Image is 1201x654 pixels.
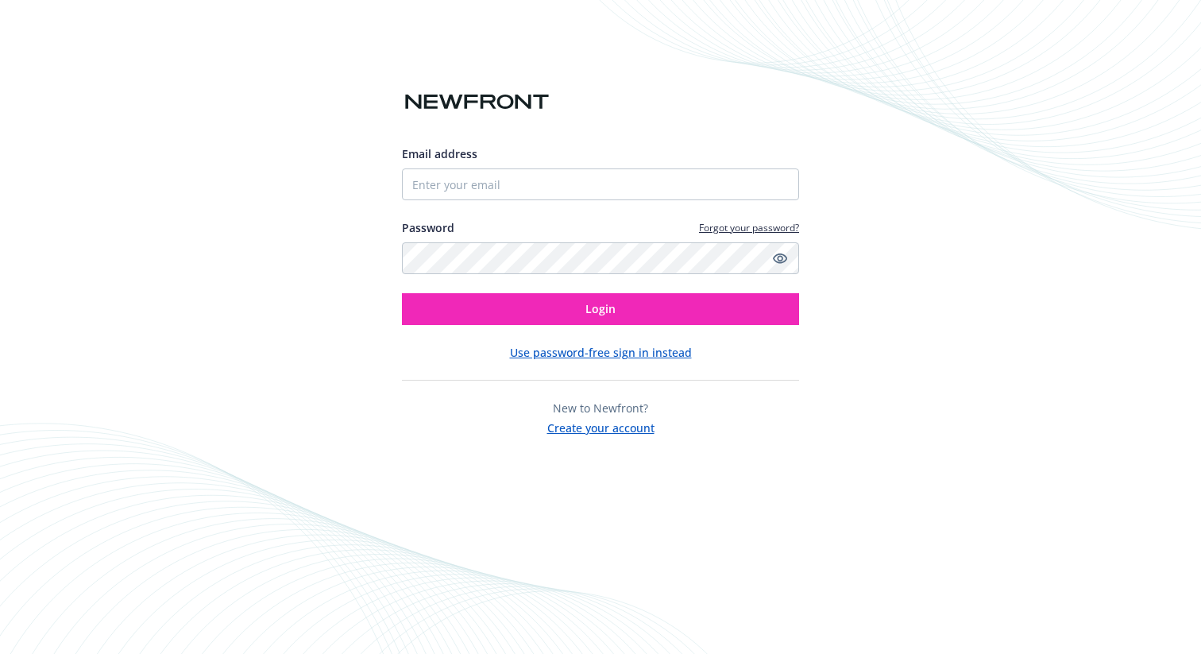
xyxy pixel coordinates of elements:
[510,344,692,361] button: Use password-free sign in instead
[402,293,799,325] button: Login
[553,401,648,416] span: New to Newfront?
[402,219,454,236] label: Password
[402,88,552,116] img: Newfront logo
[770,249,790,268] a: Show password
[585,301,616,316] span: Login
[699,221,799,234] a: Forgot your password?
[402,146,477,161] span: Email address
[402,168,799,200] input: Enter your email
[547,416,655,436] button: Create your account
[402,242,799,274] input: Enter your password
